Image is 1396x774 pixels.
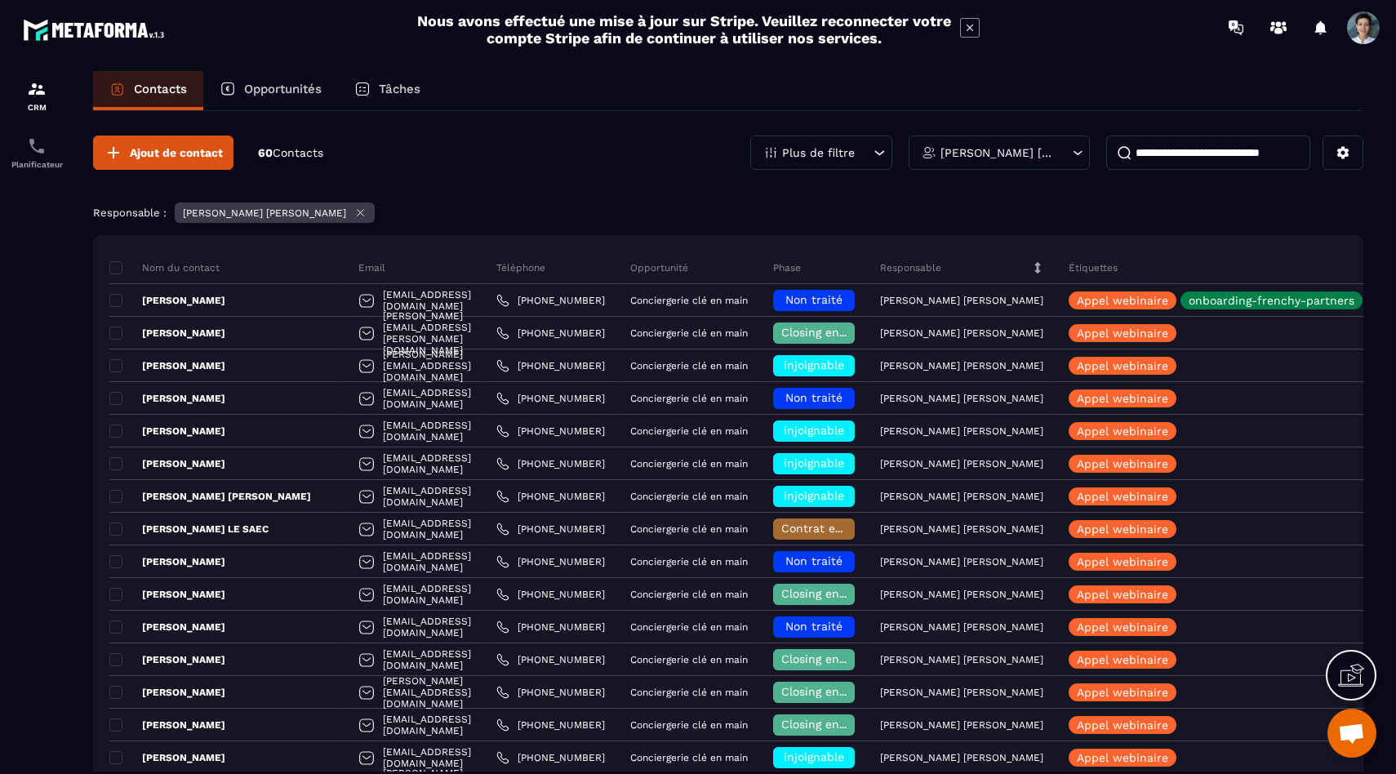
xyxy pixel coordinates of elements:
a: Tâches [338,71,437,110]
p: Appel webinaire [1077,295,1168,306]
p: Conciergerie clé en main [630,752,748,763]
a: [PHONE_NUMBER] [496,359,605,372]
a: formationformationCRM [4,67,69,124]
p: Appel webinaire [1077,589,1168,600]
p: Contacts [134,82,187,96]
p: [PERSON_NAME] [PERSON_NAME] [880,589,1043,600]
p: Conciergerie clé en main [630,425,748,437]
p: Conciergerie clé en main [630,458,748,469]
p: [PERSON_NAME] [PERSON_NAME] [880,621,1043,633]
p: Planificateur [4,160,69,169]
p: Téléphone [496,261,545,274]
a: [PHONE_NUMBER] [496,718,605,732]
img: scheduler [27,136,47,156]
span: Non traité [785,620,842,633]
span: Closing en cours [781,326,874,339]
span: Contacts [273,146,323,159]
span: injoignable [784,750,844,763]
a: [PHONE_NUMBER] [496,555,605,568]
p: Conciergerie clé en main [630,687,748,698]
a: [PHONE_NUMBER] [496,751,605,764]
p: Appel webinaire [1077,523,1168,535]
button: Ajout de contact [93,136,233,170]
a: [PHONE_NUMBER] [496,327,605,340]
p: Opportunités [244,82,322,96]
p: [PERSON_NAME] [PERSON_NAME] [880,752,1043,763]
p: Conciergerie clé en main [630,523,748,535]
p: Appel webinaire [1077,719,1168,731]
p: Appel webinaire [1077,654,1168,665]
p: [PERSON_NAME] [109,718,225,732]
p: [PERSON_NAME] [PERSON_NAME] [880,523,1043,535]
p: onboarding-frenchy-partners [1189,295,1354,306]
p: Appel webinaire [1077,752,1168,763]
p: Conciergerie clé en main [630,491,748,502]
p: [PERSON_NAME] [109,686,225,699]
p: [PERSON_NAME] [109,327,225,340]
p: Appel webinaire [1077,556,1168,567]
div: Ouvrir le chat [1327,709,1376,758]
p: [PERSON_NAME] [PERSON_NAME] [880,719,1043,731]
p: [PERSON_NAME] [109,457,225,470]
p: [PERSON_NAME] [PERSON_NAME] [880,425,1043,437]
span: injoignable [784,424,844,437]
p: [PERSON_NAME] [PERSON_NAME] [880,491,1043,502]
span: injoignable [784,489,844,502]
span: Non traité [785,391,842,404]
p: [PERSON_NAME] [109,555,225,568]
p: [PERSON_NAME] [109,425,225,438]
span: Non traité [785,293,842,306]
span: Closing en cours [781,718,874,731]
p: [PERSON_NAME] [PERSON_NAME] [880,687,1043,698]
p: Conciergerie clé en main [630,327,748,339]
p: Étiquettes [1069,261,1118,274]
p: [PERSON_NAME] [PERSON_NAME] [880,360,1043,371]
p: [PERSON_NAME] LE SAEC [109,523,269,536]
h2: Nous avons effectué une mise à jour sur Stripe. Veuillez reconnecter votre compte Stripe afin de ... [416,12,952,47]
p: Conciergerie clé en main [630,719,748,731]
p: [PERSON_NAME] [109,392,225,405]
span: Ajout de contact [130,145,223,161]
p: Appel webinaire [1077,621,1168,633]
a: schedulerschedulerPlanificateur [4,124,69,181]
p: Conciergerie clé en main [630,556,748,567]
p: Appel webinaire [1077,687,1168,698]
p: [PERSON_NAME] [PERSON_NAME] [940,147,1054,158]
p: [PERSON_NAME] [PERSON_NAME] [109,490,311,503]
p: Conciergerie clé en main [630,654,748,665]
a: Contacts [93,71,203,110]
a: [PHONE_NUMBER] [496,621,605,634]
p: [PERSON_NAME] [PERSON_NAME] [183,207,346,219]
a: [PHONE_NUMBER] [496,457,605,470]
p: Responsable [880,261,941,274]
a: [PHONE_NUMBER] [496,588,605,601]
img: formation [27,79,47,99]
p: Appel webinaire [1077,491,1168,502]
p: Appel webinaire [1077,327,1168,339]
p: [PERSON_NAME] [109,588,225,601]
span: injoignable [784,456,844,469]
span: Closing en cours [781,652,874,665]
p: CRM [4,103,69,112]
span: Contrat envoyé [781,522,867,535]
p: Email [358,261,385,274]
a: [PHONE_NUMBER] [496,490,605,503]
p: Conciergerie clé en main [630,589,748,600]
p: [PERSON_NAME] [PERSON_NAME] [880,556,1043,567]
span: Closing en cours [781,587,874,600]
p: Conciergerie clé en main [630,360,748,371]
p: Responsable : [93,207,167,219]
a: [PHONE_NUMBER] [496,392,605,405]
p: Nom du contact [109,261,220,274]
a: Opportunités [203,71,338,110]
p: [PERSON_NAME] [109,359,225,372]
p: Appel webinaire [1077,393,1168,404]
p: [PERSON_NAME] [109,751,225,764]
a: [PHONE_NUMBER] [496,294,605,307]
span: injoignable [784,358,844,371]
p: Appel webinaire [1077,360,1168,371]
p: [PERSON_NAME] [PERSON_NAME] [880,393,1043,404]
span: Closing en cours [781,685,874,698]
img: logo [23,15,170,45]
p: Conciergerie clé en main [630,621,748,633]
